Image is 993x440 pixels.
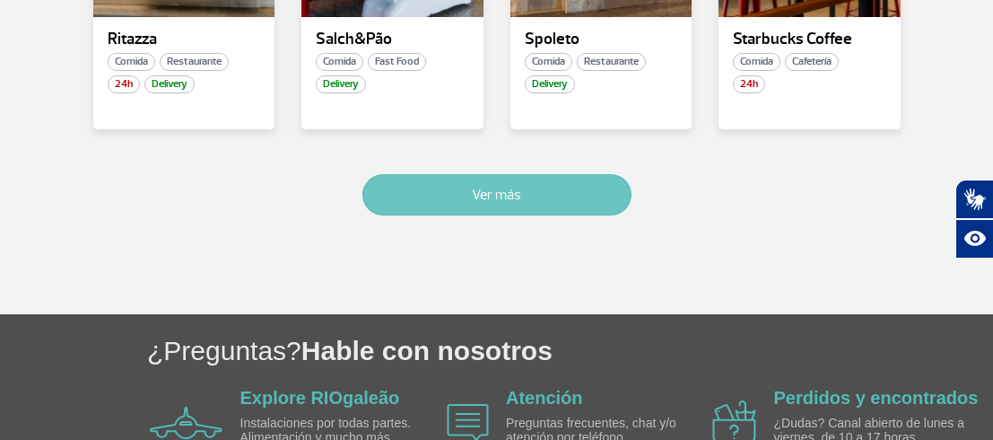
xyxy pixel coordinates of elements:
[733,31,886,48] p: Starbucks Coffee
[577,53,646,71] span: Restaurante
[108,31,261,48] p: Ritazza
[525,75,575,93] span: Delivery
[240,388,400,408] a: Explore RIOgaleão
[316,53,363,71] span: Comida
[785,53,839,71] span: Cafetería
[955,180,993,259] div: Plugin de acessibilidade da Hand Talk.
[506,388,583,408] a: Atención
[301,336,553,365] span: Hable con nosotros
[147,332,993,369] h1: ¿Preguntas?
[955,180,993,219] button: Abrir tradutor de língua de sinais.
[733,75,765,93] span: 24h
[362,174,632,216] button: Ver más
[733,53,780,71] span: Comida
[144,75,195,93] span: Delivery
[955,219,993,259] button: Abrir recursos assistivos.
[150,407,222,439] img: airplane icon
[525,31,678,48] p: Spoleto
[316,75,366,93] span: Delivery
[108,75,140,93] span: 24h
[774,388,979,408] a: Perdidos y encontrados
[160,53,229,71] span: Restaurante
[316,31,469,48] p: Salch&Pão
[368,53,426,71] span: Fast Food
[108,53,155,71] span: Comida
[525,53,572,71] span: Comida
